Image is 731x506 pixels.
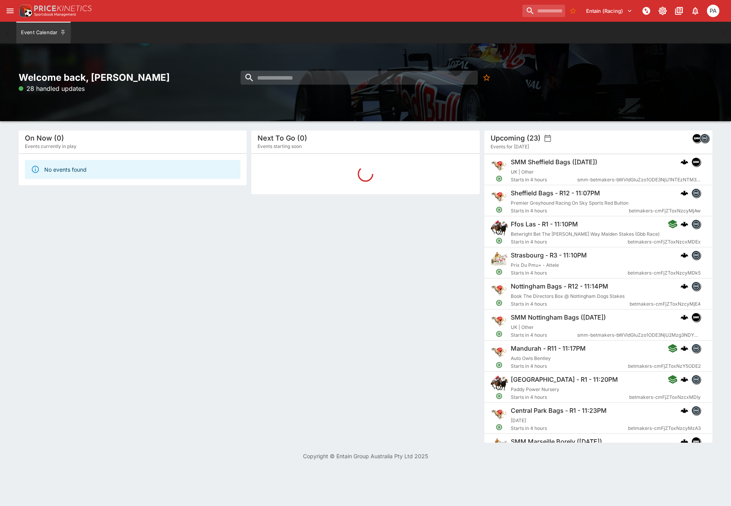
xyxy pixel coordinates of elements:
button: Notifications [688,4,702,18]
img: horse_racing.png [491,375,508,392]
div: samemeetingmulti [691,157,700,167]
button: No Bookmarks [567,5,579,17]
span: betmakers-cmFjZToxNzcyMjE4 [629,300,700,308]
div: betmakers [691,344,700,353]
h6: Ffos Las - R1 - 11:10PM [511,220,578,228]
span: Prix Du Pmu+ - Attele [511,262,559,268]
img: betmakers.png [691,344,700,353]
span: betmakers-cmFjZToxNzcxMDEx [627,238,700,246]
svg: Open [496,330,503,337]
span: Starts in 4 hours [511,176,577,184]
span: betmakers-cmFjZToxNzcxMDIy [629,393,700,401]
span: betmakers-cmFjZToxNzcyMjAw [628,207,700,215]
img: logo-cerberus.svg [680,282,688,290]
img: harness_racing.png [491,437,508,454]
span: Starts in 4 hours [511,362,628,370]
span: Starts in 4 hours [511,207,629,215]
img: PriceKinetics [34,5,92,11]
h6: SMM Marseille Borely ([DATE]) [511,438,602,446]
span: Paddy Power Nursery [511,386,559,392]
img: betmakers.png [691,220,700,228]
div: cerberus [680,158,688,166]
span: Starts in 4 hours [511,238,628,246]
svg: Open [496,175,503,182]
button: settings [544,134,552,142]
img: greyhound_racing.png [491,157,508,174]
button: No Bookmarks [480,71,494,85]
img: logo-cerberus.svg [680,407,688,414]
img: betmakers.png [691,189,700,197]
img: PriceKinetics Logo [17,3,33,19]
img: samemeetingmulti.png [691,437,700,446]
div: betmakers [691,282,700,291]
img: betmakers.png [691,406,700,415]
div: betmakers [700,134,709,143]
div: betmakers [691,250,700,260]
img: logo-cerberus.svg [680,344,688,352]
img: logo-cerberus.svg [680,189,688,197]
div: cerberus [680,220,688,228]
img: samemeetingmulti.png [691,313,700,322]
img: greyhound_racing.png [491,406,508,423]
button: Select Tenant [581,5,637,17]
svg: Open [496,424,503,431]
span: UK | Other [511,169,534,175]
span: Starts in 4 hours [511,300,630,308]
span: Starts in 4 hours [511,331,577,339]
img: samemeetingmulti.png [691,158,700,166]
img: logo-cerberus.svg [680,376,688,383]
svg: Open [496,362,503,369]
div: cerberus [680,189,688,197]
div: betmakers [691,188,700,198]
p: 28 handled updates [19,84,85,93]
h6: Sheffield Bags - R12 - 11:07PM [511,189,600,197]
div: Peter Addley [707,5,719,17]
div: betmakers [691,406,700,415]
span: Book The Directors Box @ Nottingham Dogs Stakes [511,293,625,299]
div: cerberus [680,313,688,321]
h6: Nottingham Bags - R12 - 11:14PM [511,282,608,290]
h2: Welcome back, [PERSON_NAME] [19,71,247,83]
input: search [522,5,565,17]
span: Starts in 4 hours [511,393,629,401]
h6: [GEOGRAPHIC_DATA] - R1 - 11:20PM [511,376,618,384]
h5: On Now (0) [25,134,64,143]
span: smm-betmakers-bWVldGluZzo1ODE3NjU1NTEzNTM3NTkxNjM [577,176,701,184]
img: samemeetingmulti.png [693,134,701,143]
span: betmakers-cmFjZToxNzcyMzA3 [628,424,700,432]
span: Events for [DATE] [491,143,529,151]
h5: Upcoming (23) [491,134,541,143]
span: Events starting soon [258,143,302,150]
img: greyhound_racing.png [491,282,508,299]
img: betmakers.png [691,282,700,290]
span: Events currently in play [25,143,77,150]
span: smm-betmakers-bWVldGluZzo1ODE3NjU2Mzg3NDYyNzk5NjM [577,331,701,339]
span: betmakers-cmFjZToxNzY5ODE2 [628,362,700,370]
span: Starts in 4 hours [511,269,628,277]
h6: SMM Sheffield Bags ([DATE]) [511,158,597,166]
div: betmakers [691,375,700,384]
div: cerberus [680,438,688,445]
span: Premier Greyhound Racing On Sky Sports Red Button [511,200,628,206]
button: Documentation [672,4,686,18]
div: betmakers [691,219,700,229]
span: UK | Other [511,324,534,330]
input: search [241,71,478,85]
img: logo-cerberus.svg [680,251,688,259]
img: greyhound_racing.png [491,188,508,205]
svg: Open [496,299,503,306]
img: harness_racing.png [491,250,508,268]
img: horse_racing.png [491,219,508,236]
div: cerberus [680,251,688,259]
div: samemeetingmulti [691,437,700,446]
img: logo-cerberus.svg [680,313,688,321]
img: greyhound_racing.png [491,313,508,330]
img: betmakers.png [691,375,700,384]
span: Betwright Bet The [PERSON_NAME] Way Maiden Stakes (Gbb Race) [511,231,660,237]
h6: Strasbourg - R3 - 11:10PM [511,251,587,259]
div: cerberus [680,344,688,352]
h5: Next To Go (0) [258,134,307,143]
div: No events found [44,162,87,177]
div: cerberus [680,282,688,290]
div: samemeetingmulti [692,134,701,143]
